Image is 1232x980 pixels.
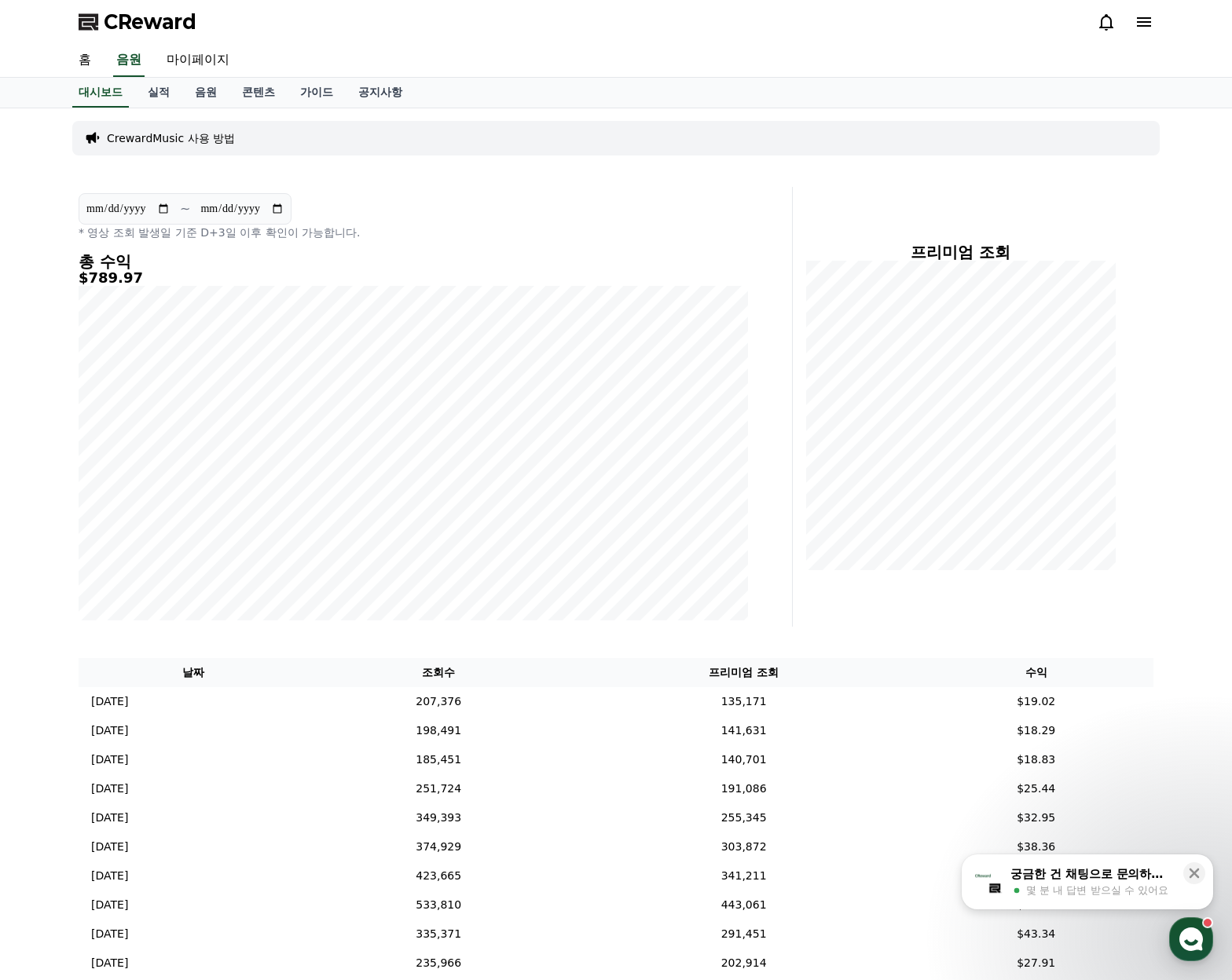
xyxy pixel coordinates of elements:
p: [DATE] [91,722,128,739]
h4: 총 수익 [79,253,748,270]
td: 349,393 [309,803,569,832]
a: 가이드 [288,78,346,108]
a: CrewardMusic 사용 방법 [107,130,235,146]
td: $47.22 [918,861,1153,890]
td: 135,171 [569,687,919,716]
td: 335,371 [309,920,569,949]
td: $57.17 [918,890,1153,920]
p: [DATE] [91,955,128,971]
a: 마이페이지 [154,44,242,77]
td: $32.95 [918,803,1153,832]
a: 콘텐츠 [229,78,288,108]
td: 291,451 [569,920,919,949]
p: [DATE] [91,926,128,942]
a: 홈 [66,44,104,77]
td: 255,345 [569,803,919,832]
h4: 프리미엄 조회 [805,243,1116,261]
a: 음원 [113,44,145,77]
td: 374,929 [309,832,569,861]
td: 198,491 [309,716,569,745]
p: [DATE] [91,693,128,710]
td: $27.91 [918,949,1153,978]
th: 날짜 [79,658,309,687]
a: 공지사항 [346,78,415,108]
p: [DATE] [91,810,128,826]
a: CReward [79,9,196,35]
a: 음원 [182,78,229,108]
td: 140,701 [569,745,919,774]
td: 533,810 [309,890,569,920]
p: [DATE] [91,897,128,913]
p: ~ [180,199,190,218]
span: CReward [104,9,196,35]
p: [DATE] [91,868,128,884]
td: 207,376 [309,687,569,716]
td: $19.02 [918,687,1153,716]
td: 423,665 [309,861,569,890]
p: [DATE] [91,751,128,768]
td: $25.44 [918,774,1153,803]
td: 341,211 [569,861,919,890]
td: 235,966 [309,949,569,978]
td: $18.83 [918,745,1153,774]
th: 조회수 [309,658,569,687]
td: $43.34 [918,920,1153,949]
p: [DATE] [91,839,128,855]
th: 프리미엄 조회 [569,658,919,687]
td: 443,061 [569,890,919,920]
a: 실적 [135,78,182,108]
a: 대시보드 [72,78,129,108]
td: $38.36 [918,832,1153,861]
td: 185,451 [309,745,569,774]
p: [DATE] [91,781,128,797]
h5: $789.97 [79,270,748,286]
td: 191,086 [569,774,919,803]
p: * 영상 조회 발생일 기준 D+3일 이후 확인이 가능합니다. [79,225,748,240]
td: 303,872 [569,832,919,861]
td: $18.29 [918,716,1153,745]
td: 202,914 [569,949,919,978]
td: 141,631 [569,716,919,745]
th: 수익 [918,658,1153,687]
td: 251,724 [309,774,569,803]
